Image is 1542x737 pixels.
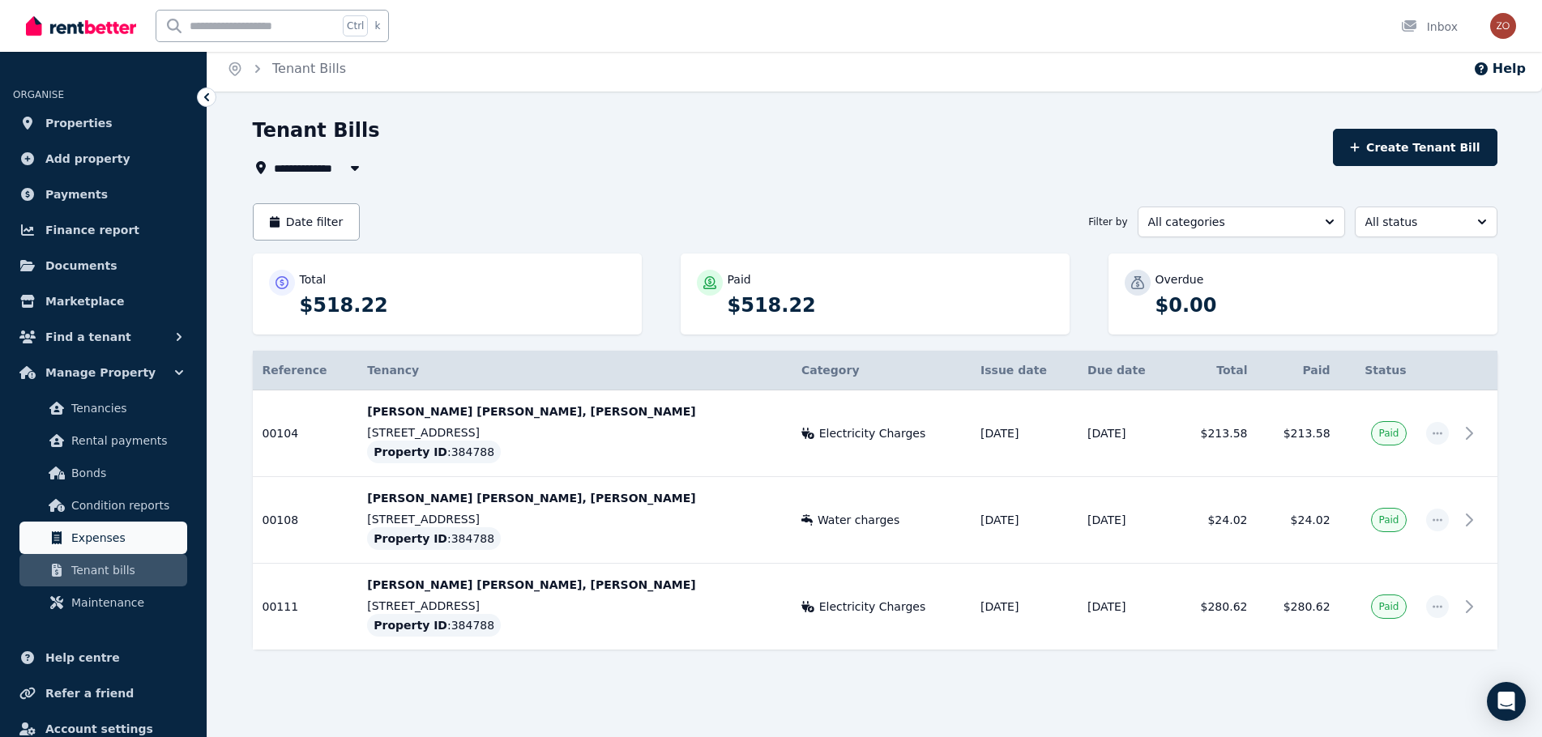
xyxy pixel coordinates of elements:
p: [PERSON_NAME] [PERSON_NAME], [PERSON_NAME] [367,577,782,593]
span: Filter by [1088,215,1127,228]
th: Tenancy [357,351,792,390]
a: Tenant Bills [272,61,346,76]
p: [STREET_ADDRESS] [367,511,782,527]
span: Documents [45,256,117,275]
p: $0.00 [1155,292,1481,318]
span: Tenant bills [71,560,181,580]
a: Tenant bills [19,554,187,586]
span: Paid [1378,427,1399,440]
a: Add property [13,143,194,175]
a: Documents [13,249,194,282]
span: Manage Property [45,363,156,382]
th: Issue date [971,351,1078,390]
span: Property ID [374,444,447,460]
td: $24.02 [1174,477,1257,564]
p: Paid [728,271,751,288]
span: Paid [1378,600,1399,613]
span: Rental payments [71,431,181,450]
span: 00108 [263,513,299,526]
span: 00111 [263,600,299,613]
button: Find a tenant [13,321,194,353]
a: Marketplace [13,285,194,317]
p: [PERSON_NAME] [PERSON_NAME], [PERSON_NAME] [367,403,782,420]
nav: Breadcrumb [207,46,365,92]
p: [PERSON_NAME] [PERSON_NAME], [PERSON_NAME] [367,490,782,506]
a: Condition reports [19,489,187,522]
p: Overdue [1155,271,1204,288]
span: Electricity Charges [819,599,926,615]
a: Bonds [19,457,187,489]
span: Marketplace [45,292,124,311]
span: Tenancies [71,398,181,418]
td: [DATE] [1078,477,1174,564]
a: Tenancies [19,392,187,424]
td: $280.62 [1174,564,1257,650]
span: Water charges [818,512,899,528]
td: [DATE] [1078,564,1174,650]
p: [STREET_ADDRESS] [367,424,782,441]
button: Manage Property [13,356,194,389]
button: Create Tenant Bill [1333,129,1497,166]
div: : 384788 [367,441,501,463]
span: Property ID [374,530,447,547]
p: $518.22 [728,292,1053,318]
a: Maintenance [19,586,187,619]
span: All categories [1148,214,1312,230]
a: Properties [13,107,194,139]
td: $24.02 [1257,477,1339,564]
td: [DATE] [971,564,1078,650]
th: Status [1340,351,1416,390]
span: Reference [263,364,327,377]
span: Finance report [45,220,139,240]
button: Date filter [253,203,361,241]
th: Paid [1257,351,1339,390]
td: [DATE] [971,390,1078,477]
span: Refer a friend [45,684,134,703]
div: : 384788 [367,527,501,550]
span: Find a tenant [45,327,131,347]
span: Electricity Charges [819,425,926,441]
a: Finance report [13,214,194,246]
td: $280.62 [1257,564,1339,650]
th: Due date [1078,351,1174,390]
p: [STREET_ADDRESS] [367,598,782,614]
p: Total [300,271,327,288]
div: : 384788 [367,614,501,637]
img: Zachary Oosthuizen [1490,13,1516,39]
a: Rental payments [19,424,187,457]
td: $213.58 [1257,390,1339,477]
th: Total [1174,351,1257,390]
a: Help centre [13,641,194,674]
a: Expenses [19,522,187,554]
span: Bonds [71,463,181,483]
td: [DATE] [1078,390,1174,477]
img: RentBetter [26,14,136,38]
span: Paid [1378,513,1399,526]
span: Property ID [374,617,447,633]
p: $518.22 [300,292,626,318]
span: All status [1365,214,1464,230]
td: [DATE] [971,477,1078,564]
button: All status [1355,207,1497,237]
span: Help centre [45,648,120,667]
span: ORGANISE [13,89,64,100]
span: Condition reports [71,496,181,515]
a: Refer a friend [13,677,194,709]
td: $213.58 [1174,390,1257,477]
span: Add property [45,149,130,168]
button: Help [1473,59,1526,79]
th: Category [792,351,971,390]
span: Properties [45,113,113,133]
h1: Tenant Bills [253,117,380,143]
span: Maintenance [71,593,181,612]
span: Ctrl [343,15,368,36]
div: Inbox [1401,19,1458,35]
span: 00104 [263,427,299,440]
button: All categories [1138,207,1345,237]
div: Open Intercom Messenger [1487,682,1526,721]
span: Expenses [71,528,181,547]
a: Payments [13,178,194,211]
span: k [374,19,380,32]
span: Payments [45,185,108,204]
